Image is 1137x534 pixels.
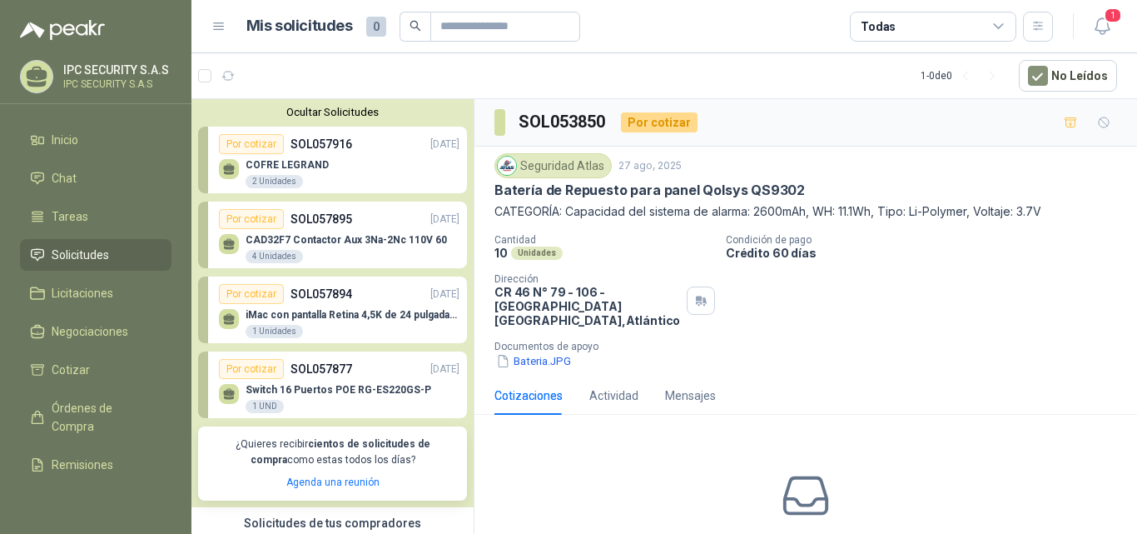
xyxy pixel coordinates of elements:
[219,359,284,379] div: Por cotizar
[430,137,459,152] p: [DATE]
[219,284,284,304] div: Por cotizar
[430,212,459,227] p: [DATE]
[494,246,508,260] p: 10
[621,112,698,132] div: Por cotizar
[861,17,896,36] div: Todas
[498,157,516,175] img: Company Logo
[63,64,169,76] p: IPC SECURITY S.A.S
[430,362,459,377] p: [DATE]
[20,277,171,309] a: Licitaciones
[726,234,1130,246] p: Condición de pago
[494,153,612,178] div: Seguridad Atlas
[191,99,474,507] div: Ocultar SolicitudesPor cotizarSOL057916[DATE] COFRE LEGRAND2 UnidadesPor cotizarSOL057895[DATE] C...
[494,285,680,327] p: CR 46 N° 79 - 106 - [GEOGRAPHIC_DATA] [GEOGRAPHIC_DATA] , Atlántico
[219,209,284,229] div: Por cotizar
[494,202,1117,221] p: CATEGORÍA: Capacidad del sistema de alarma: 2600mAh, WH: 11.1Wh, Tipo: Li-Polymer, Voltaje: 3.7V
[20,201,171,232] a: Tareas
[52,456,113,474] span: Remisiones
[290,360,352,378] p: SOL057877
[921,62,1005,89] div: 1 - 0 de 0
[290,285,352,303] p: SOL057894
[410,20,421,32] span: search
[1019,60,1117,92] button: No Leídos
[219,134,284,154] div: Por cotizar
[494,273,680,285] p: Dirección
[20,392,171,442] a: Órdenes de Compra
[286,477,380,488] a: Agenda una reunión
[246,159,329,171] p: COFRE LEGRAND
[726,246,1130,260] p: Crédito 60 días
[52,207,88,226] span: Tareas
[52,169,77,187] span: Chat
[52,399,156,436] span: Órdenes de Compra
[246,400,284,413] div: 1 UND
[20,316,171,347] a: Negociaciones
[1087,12,1117,42] button: 1
[1104,7,1122,23] span: 1
[494,234,712,246] p: Cantidad
[519,109,608,135] h3: SOL053850
[20,449,171,481] a: Remisiones
[589,387,638,405] div: Actividad
[494,387,563,405] div: Cotizaciones
[246,309,459,321] p: iMac con pantalla Retina 4,5K de 24 pulgadas M4
[251,438,430,466] b: cientos de solicitudes de compra
[198,106,467,118] button: Ocultar Solicitudes
[20,20,105,40] img: Logo peakr
[20,487,171,519] a: Configuración
[290,210,352,228] p: SOL057895
[20,124,171,156] a: Inicio
[20,354,171,386] a: Cotizar
[511,247,563,260] div: Unidades
[494,352,573,370] button: Bateria.JPG
[366,17,386,37] span: 0
[198,277,467,343] a: Por cotizarSOL057894[DATE] iMac con pantalla Retina 4,5K de 24 pulgadas M41 Unidades
[246,384,431,396] p: Switch 16 Puertos POE RG-ES220GS-P
[665,387,716,405] div: Mensajes
[52,284,113,302] span: Licitaciones
[52,246,109,264] span: Solicitudes
[52,322,128,341] span: Negociaciones
[290,135,352,153] p: SOL057916
[618,158,682,174] p: 27 ago, 2025
[430,287,459,302] p: [DATE]
[198,127,467,193] a: Por cotizarSOL057916[DATE] COFRE LEGRAND2 Unidades
[246,250,303,263] div: 4 Unidades
[246,234,447,246] p: CAD32F7 Contactor Aux 3Na-2Nc 110V 60
[63,79,169,89] p: IPC SECURITY S.A.S
[52,131,78,149] span: Inicio
[246,14,353,38] h1: Mis solicitudes
[246,175,303,188] div: 2 Unidades
[20,162,171,194] a: Chat
[246,325,303,338] div: 1 Unidades
[198,352,467,418] a: Por cotizarSOL057877[DATE] Switch 16 Puertos POE RG-ES220GS-P1 UND
[494,341,1130,352] p: Documentos de apoyo
[52,361,90,379] span: Cotizar
[494,182,805,199] p: Batería de Repuesto para panel Qolsys QS9302
[198,202,467,268] a: Por cotizarSOL057895[DATE] CAD32F7 Contactor Aux 3Na-2Nc 110V 604 Unidades
[208,437,457,468] p: ¿Quieres recibir como estas todos los días?
[20,239,171,271] a: Solicitudes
